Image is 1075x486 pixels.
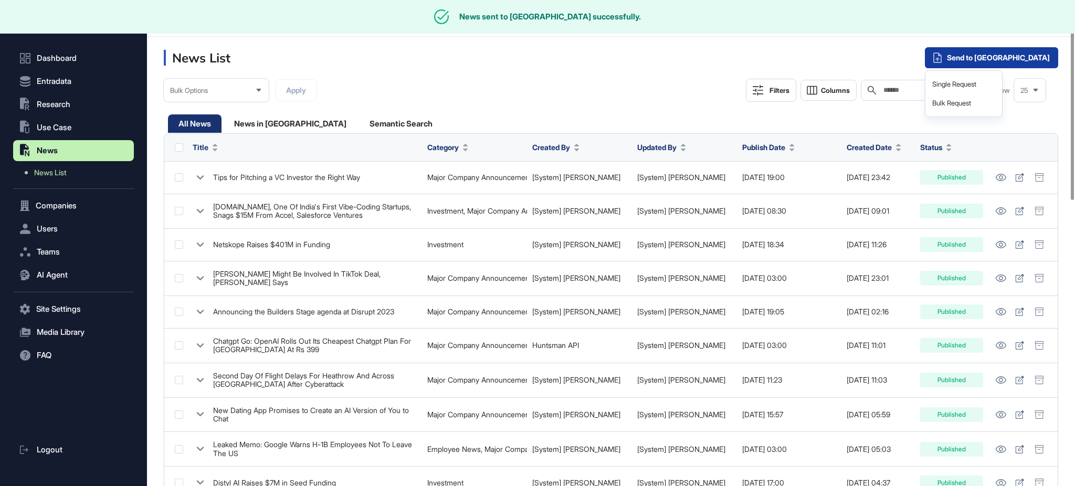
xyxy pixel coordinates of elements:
a: News List [18,163,134,182]
a: [System] [PERSON_NAME] [532,375,620,384]
div: News sent to [GEOGRAPHIC_DATA] successfully. [459,12,641,22]
span: Entradata [37,77,71,86]
button: Companies [13,195,134,216]
div: Published [920,338,983,353]
button: AI Agent [13,265,134,286]
button: Category [427,142,468,153]
div: Major Company Announcement [427,308,522,316]
span: Updated By [637,142,677,153]
div: [DATE] 23:01 [847,274,910,282]
div: Leaked Memo: Google Warns H-1B Employees Not To Leave The US [213,440,417,458]
div: [DATE] 11:23 [742,376,836,384]
div: New Dating App Promises to Create an AI Version of You to Chat [213,406,417,424]
div: Employee News, Major Company Announcement [427,445,522,453]
span: Dashboard [37,54,77,62]
a: [System] [PERSON_NAME] [532,206,620,215]
div: Major Company Announcement [427,376,522,384]
div: [DATE] 03:00 [742,274,836,282]
span: Title [193,142,208,153]
span: Columns [821,87,850,94]
span: Publish Date [742,142,785,153]
span: Research [37,100,70,109]
a: [System] [PERSON_NAME] [532,410,620,419]
div: Published [920,204,983,218]
div: Investment [427,240,522,249]
button: Filters [746,79,796,102]
a: Dashboard [13,48,134,69]
a: [System] [PERSON_NAME] [637,445,725,453]
a: Logout [13,439,134,460]
h3: News List [164,50,230,66]
div: [DATE] 11:26 [847,240,910,249]
button: FAQ [13,345,134,366]
a: [System] [PERSON_NAME] [532,173,620,182]
a: [System] [PERSON_NAME] [637,341,725,350]
div: [DATE] 05:59 [847,410,910,419]
div: Published [920,407,983,422]
div: Major Company Announcement [427,410,522,419]
div: [DATE] 23:42 [847,173,910,182]
span: News List [34,168,67,177]
div: [DATE] 03:00 [742,341,836,350]
a: [System] [PERSON_NAME] [637,240,725,249]
div: Semantic Search [359,114,443,133]
div: Published [920,170,983,185]
span: Use Case [37,123,71,132]
span: Teams [37,248,60,256]
span: FAQ [37,351,51,360]
a: [System] [PERSON_NAME] [532,273,620,282]
span: Bulk Options [170,87,208,94]
div: Tips for Pitching a VC Investor the Right Way [213,173,360,182]
span: AI Agent [37,271,68,279]
button: Title [193,142,218,153]
button: News [13,140,134,161]
button: Created Date [847,142,901,153]
span: Created By [532,142,570,153]
div: [DATE] 05:03 [847,445,910,453]
span: News [37,146,58,155]
div: Published [920,237,983,252]
span: Logout [37,446,62,454]
div: Send to [GEOGRAPHIC_DATA] [925,47,1058,68]
span: Media Library [37,328,85,336]
div: Single Request [930,75,998,94]
div: Published [920,442,983,457]
button: Updated By [637,142,686,153]
div: Bulk Request [930,94,998,113]
div: [DATE] 03:00 [742,445,836,453]
div: Major Company Announcement [427,341,522,350]
span: Users [37,225,58,233]
div: Netskope Raises $401M in Funding [213,240,330,249]
button: Use Case [13,117,134,138]
div: Announcing the Builders Stage agenda at Disrupt 2023 [213,308,394,316]
div: [DATE] 11:01 [847,341,910,350]
div: [DATE] 08:30 [742,207,836,215]
button: Entradata [13,71,134,92]
button: Publish Date [742,142,795,153]
a: [System] [PERSON_NAME] [637,273,725,282]
button: Users [13,218,134,239]
span: 25 [1020,87,1028,94]
span: Companies [36,202,77,210]
div: Investment, Major Company Announcement [427,207,522,215]
button: Status [920,142,952,153]
a: [System] [PERSON_NAME] [637,173,725,182]
div: Filters [770,86,789,94]
div: [PERSON_NAME] Might Be Involved In TikTok Deal, [PERSON_NAME] Says [213,270,417,287]
div: Chatgpt Go: OpenAI Rolls Out Its Cheapest Chatgpt Plan For [GEOGRAPHIC_DATA] At Rs 399 [213,337,417,354]
div: [DATE] 09:01 [847,207,910,215]
div: Major Company Announcement [427,274,522,282]
div: [DATE] 19:00 [742,173,836,182]
div: Published [920,304,983,319]
span: Category [427,142,459,153]
span: Created Date [847,142,892,153]
a: [System] [PERSON_NAME] [637,410,725,419]
button: Created By [532,142,579,153]
span: Site Settings [36,305,81,313]
a: [System] [PERSON_NAME] [637,206,725,215]
div: [DOMAIN_NAME], One Of India's First Vibe-Coding Startups, Snags $15M From Accel, Salesforce Ventures [213,203,417,220]
button: Columns [800,80,857,101]
div: [DATE] 19:05 [742,308,836,316]
button: Research [13,94,134,115]
button: Site Settings [13,299,134,320]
